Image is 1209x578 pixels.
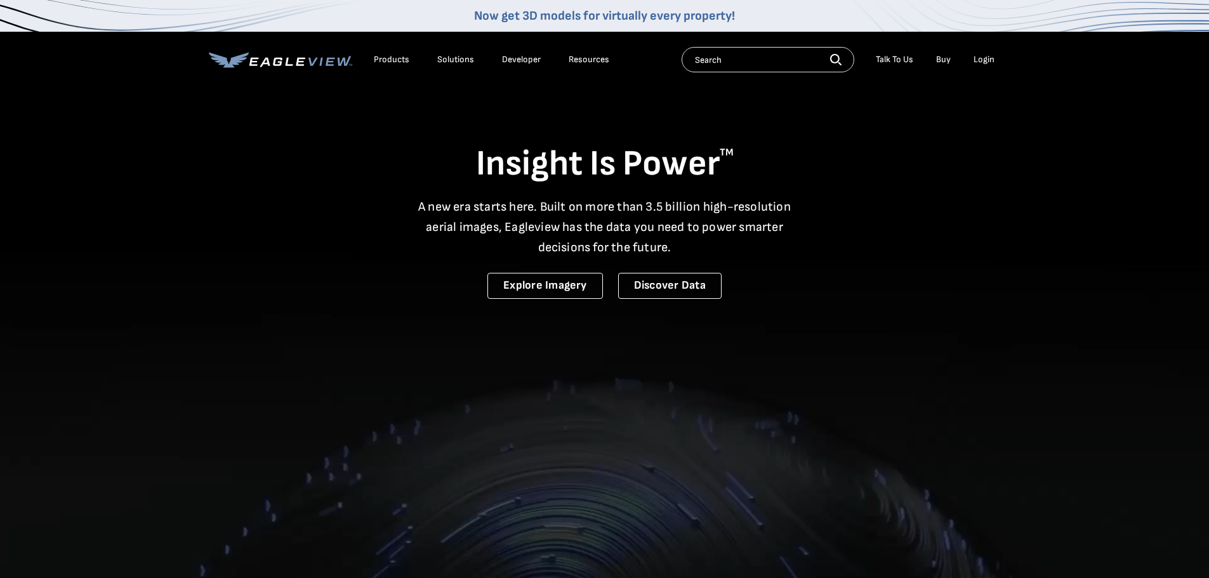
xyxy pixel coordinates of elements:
div: Login [974,54,994,65]
a: Buy [936,54,951,65]
a: Explore Imagery [487,273,603,299]
a: Developer [502,54,541,65]
a: Now get 3D models for virtually every property! [474,8,735,23]
div: Products [374,54,409,65]
input: Search [682,47,854,72]
div: Resources [569,54,609,65]
h1: Insight Is Power [209,142,1001,187]
div: Talk To Us [876,54,913,65]
p: A new era starts here. Built on more than 3.5 billion high-resolution aerial images, Eagleview ha... [411,197,799,258]
a: Discover Data [618,273,722,299]
sup: TM [720,147,734,159]
div: Solutions [437,54,474,65]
